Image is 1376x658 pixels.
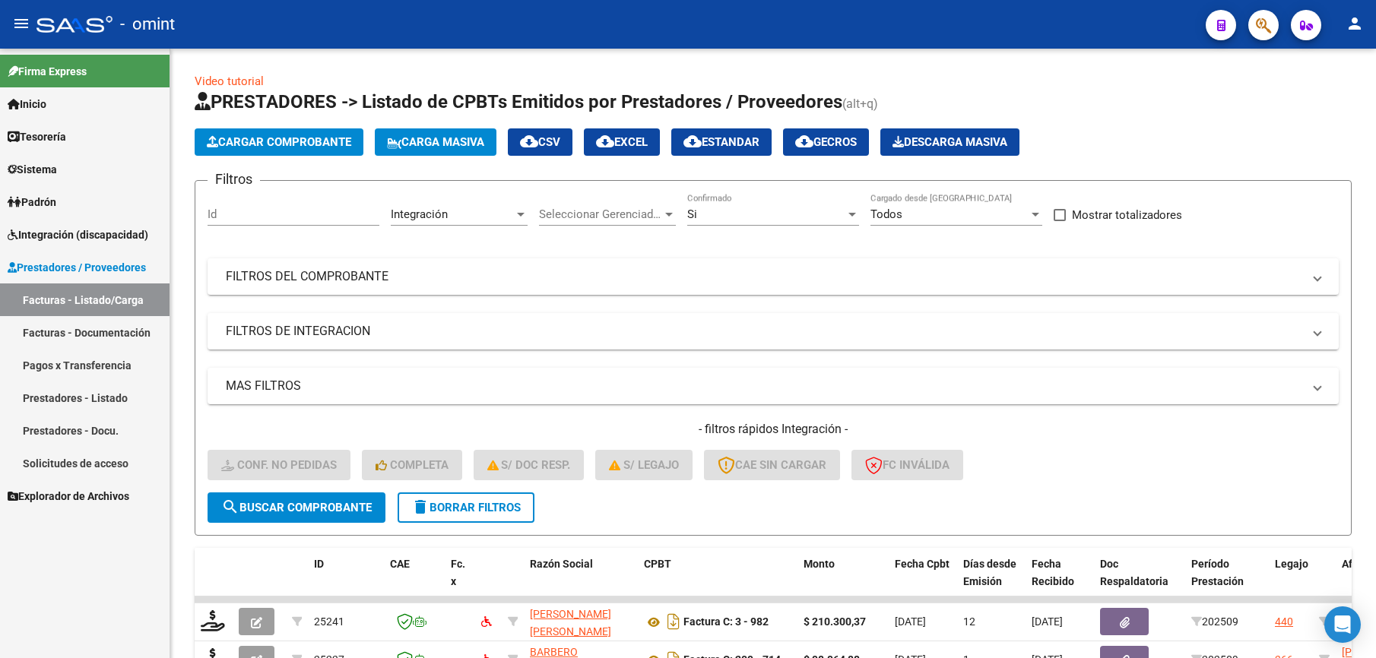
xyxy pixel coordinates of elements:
[895,615,926,628] span: [DATE]
[596,132,614,150] mat-icon: cloud_download
[208,313,1339,350] mat-expansion-panel-header: FILTROS DE INTEGRACION
[474,450,585,480] button: S/ Doc Resp.
[795,135,857,149] span: Gecros
[595,450,693,480] button: S/ legajo
[8,194,56,210] span: Padrón
[870,207,902,221] span: Todos
[384,548,445,615] datatable-header-cell: CAE
[208,368,1339,404] mat-expansion-panel-header: MAS FILTROS
[804,558,835,570] span: Monto
[208,421,1339,438] h4: - filtros rápidos Integración -
[208,258,1339,295] mat-expansion-panel-header: FILTROS DEL COMPROBANTE
[8,488,129,505] span: Explorador de Archivos
[520,135,560,149] span: CSV
[411,498,430,516] mat-icon: delete
[208,492,385,523] button: Buscar Comprobante
[195,128,363,156] button: Cargar Comprobante
[539,207,662,221] span: Seleccionar Gerenciador
[314,615,344,628] span: 25241
[120,8,175,41] span: - omint
[664,609,683,634] i: Descargar documento
[208,450,350,480] button: Conf. no pedidas
[375,128,496,156] button: Carga Masiva
[221,458,337,472] span: Conf. no pedidas
[892,135,1007,149] span: Descarga Masiva
[671,128,772,156] button: Estandar
[8,161,57,178] span: Sistema
[1324,606,1361,643] div: Open Intercom Messenger
[963,615,975,628] span: 12
[804,615,866,628] strong: $ 210.300,37
[8,63,87,80] span: Firma Express
[508,128,572,156] button: CSV
[1346,14,1364,33] mat-icon: person
[842,96,878,111] span: (alt+q)
[524,548,638,615] datatable-header-cell: Razón Social
[644,558,671,570] span: CPBT
[12,14,30,33] mat-icon: menu
[584,128,660,156] button: EXCEL
[226,378,1302,394] mat-panel-title: MAS FILTROS
[226,268,1302,285] mat-panel-title: FILTROS DEL COMPROBANTE
[1100,558,1168,587] span: Doc Respaldatoria
[530,558,593,570] span: Razón Social
[207,135,351,149] span: Cargar Comprobante
[880,128,1019,156] app-download-masive: Descarga masiva de comprobantes (adjuntos)
[889,548,957,615] datatable-header-cell: Fecha Cpbt
[1032,558,1074,587] span: Fecha Recibido
[226,323,1302,340] mat-panel-title: FILTROS DE INTEGRACION
[1032,615,1063,628] span: [DATE]
[718,458,826,472] span: CAE SIN CARGAR
[1191,615,1238,628] span: 202509
[1275,558,1308,570] span: Legajo
[957,548,1026,615] datatable-header-cell: Días desde Emisión
[795,132,813,150] mat-icon: cloud_download
[1072,206,1182,224] span: Mostrar totalizadores
[451,558,465,587] span: Fc. x
[797,548,889,615] datatable-header-cell: Monto
[851,450,963,480] button: FC Inválida
[1094,548,1185,615] datatable-header-cell: Doc Respaldatoria
[398,492,534,523] button: Borrar Filtros
[963,558,1016,587] span: Días desde Emisión
[221,501,372,514] span: Buscar Comprobante
[308,548,384,615] datatable-header-cell: ID
[530,606,632,637] div: 27232098843
[683,135,759,149] span: Estandar
[1191,558,1244,587] span: Período Prestación
[895,558,950,570] span: Fecha Cpbt
[208,169,260,190] h3: Filtros
[195,91,842,112] span: PRESTADORES -> Listado de CPBTs Emitidos por Prestadores / Proveedores
[880,128,1019,156] button: Descarga Masiva
[411,501,521,514] span: Borrar Filtros
[221,498,239,516] mat-icon: search
[1269,548,1313,615] datatable-header-cell: Legajo
[704,450,840,480] button: CAE SIN CARGAR
[362,450,462,480] button: Completa
[487,458,571,472] span: S/ Doc Resp.
[683,132,702,150] mat-icon: cloud_download
[376,458,449,472] span: Completa
[8,259,146,276] span: Prestadores / Proveedores
[520,132,538,150] mat-icon: cloud_download
[783,128,869,156] button: Gecros
[638,548,797,615] datatable-header-cell: CPBT
[387,135,484,149] span: Carga Masiva
[195,74,264,88] a: Video tutorial
[609,458,679,472] span: S/ legajo
[8,128,66,145] span: Tesorería
[1185,548,1269,615] datatable-header-cell: Período Prestación
[8,96,46,112] span: Inicio
[1026,548,1094,615] datatable-header-cell: Fecha Recibido
[596,135,648,149] span: EXCEL
[390,558,410,570] span: CAE
[8,226,148,243] span: Integración (discapacidad)
[1275,613,1293,631] div: 440
[314,558,324,570] span: ID
[683,616,769,628] strong: Factura C: 3 - 982
[865,458,950,472] span: FC Inválida
[391,207,448,221] span: Integración
[530,608,611,637] span: [PERSON_NAME] [PERSON_NAME]
[445,548,475,615] datatable-header-cell: Fc. x
[687,207,697,221] span: Si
